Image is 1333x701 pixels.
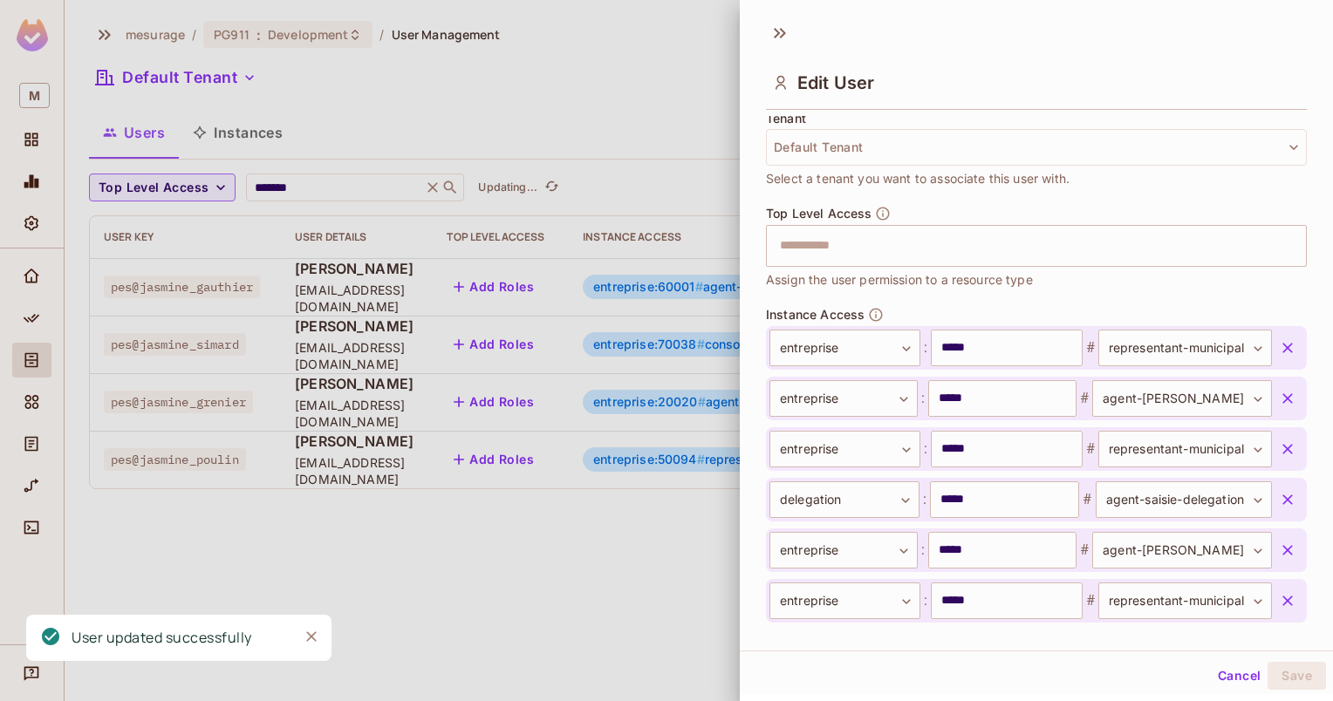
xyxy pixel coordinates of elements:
div: agent-[PERSON_NAME] [1092,532,1272,568]
div: delegation [769,481,919,518]
button: Default Tenant [766,129,1307,166]
button: Open [1297,243,1301,247]
span: Instance Access [766,308,865,322]
span: Assign the user permission to a resource type [766,270,1033,289]
div: representant-municipal [1098,582,1272,619]
span: # [1077,540,1092,561]
span: # [1079,489,1095,510]
span: Tenant [766,112,806,126]
button: Close [298,623,325,650]
span: : [920,590,931,611]
span: # [1083,590,1098,611]
div: representant-municipal [1098,330,1272,366]
div: entreprise [769,532,918,568]
div: agent-saisie-delegation [1096,481,1272,518]
div: entreprise [769,380,918,417]
span: # [1077,388,1092,409]
div: entreprise [769,330,920,366]
span: : [919,489,930,510]
span: : [918,388,928,409]
span: # [1083,337,1098,358]
span: : [918,540,928,561]
button: Cancel [1211,662,1268,690]
span: : [920,439,931,459]
span: Edit User [797,72,874,93]
span: Top Level Access [766,207,872,221]
span: # [1083,439,1098,459]
button: Save [1268,662,1326,690]
div: representant-municipal [1098,431,1272,467]
div: User updated successfully [72,627,252,649]
div: entreprise [769,431,920,467]
div: entreprise [769,582,920,619]
div: agent-[PERSON_NAME] [1092,380,1272,417]
span: Select a tenant you want to associate this user with. [766,169,1070,188]
span: : [920,337,931,358]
